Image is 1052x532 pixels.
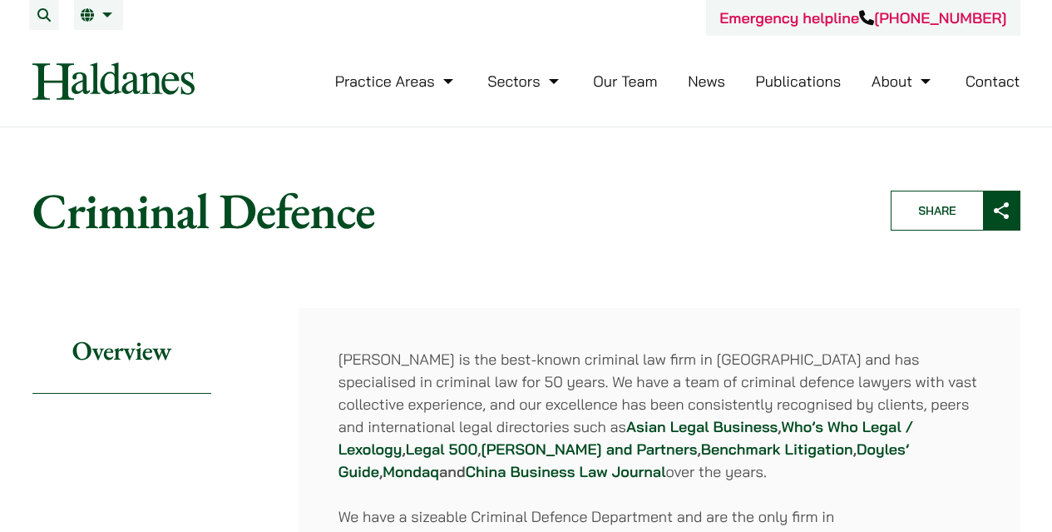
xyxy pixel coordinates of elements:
[891,191,983,230] span: Share
[719,8,1006,27] a: Emergency helpline[PHONE_NUMBER]
[697,440,857,459] strong: , ,
[477,440,481,459] strong: ,
[383,462,439,481] a: Mondaq
[32,308,211,394] h2: Overview
[338,440,910,481] a: Doyles’ Guide
[439,462,466,481] strong: and
[466,462,666,481] a: China Business Law Journal
[626,417,778,436] a: Asian Legal Business
[891,191,1020,231] button: Share
[406,440,477,459] a: Legal 500
[966,72,1020,91] a: Contact
[32,62,195,100] img: Logo of Haldanes
[402,440,405,459] strong: ,
[379,462,383,481] strong: ,
[872,72,935,91] a: About
[338,417,914,459] a: Who’s Who Legal / Lexology
[482,440,698,459] a: [PERSON_NAME] and Partners
[335,72,457,91] a: Practice Areas
[593,72,657,91] a: Our Team
[756,72,842,91] a: Publications
[701,440,853,459] a: Benchmark Litigation
[338,348,980,483] p: [PERSON_NAME] is the best-known criminal law firm in [GEOGRAPHIC_DATA] and has specialised in cri...
[32,181,862,241] h1: Criminal Defence
[487,72,562,91] a: Sectors
[778,417,781,436] strong: ,
[688,72,725,91] a: News
[81,8,116,22] a: EN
